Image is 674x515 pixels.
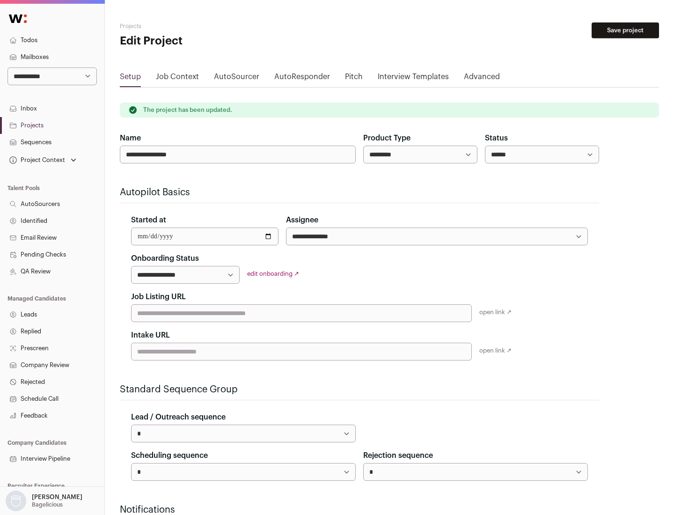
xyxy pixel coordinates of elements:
a: Setup [120,71,141,86]
label: Job Listing URL [131,291,186,302]
label: Intake URL [131,330,170,341]
a: AutoSourcer [214,71,259,86]
a: edit onboarding ↗ [247,271,299,277]
label: Lead / Outreach sequence [131,412,226,423]
a: Interview Templates [378,71,449,86]
label: Rejection sequence [363,450,433,461]
button: Open dropdown [7,154,78,167]
label: Assignee [286,214,318,226]
p: The project has been updated. [143,106,232,114]
h2: Projects [120,22,300,30]
label: Scheduling sequence [131,450,208,461]
img: Wellfound [4,9,32,28]
button: Open dropdown [4,491,84,511]
label: Name [120,132,141,144]
a: AutoResponder [274,71,330,86]
label: Product Type [363,132,410,144]
label: Status [485,132,508,144]
button: Save project [592,22,659,38]
label: Onboarding Status [131,253,199,264]
div: Project Context [7,156,65,164]
p: Bagelicious [32,501,63,508]
a: Pitch [345,71,363,86]
a: Advanced [464,71,500,86]
img: nopic.png [6,491,26,511]
h2: Standard Sequence Group [120,383,599,396]
a: Job Context [156,71,199,86]
h2: Autopilot Basics [120,186,599,199]
h1: Edit Project [120,34,300,49]
p: [PERSON_NAME] [32,493,82,501]
label: Started at [131,214,166,226]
